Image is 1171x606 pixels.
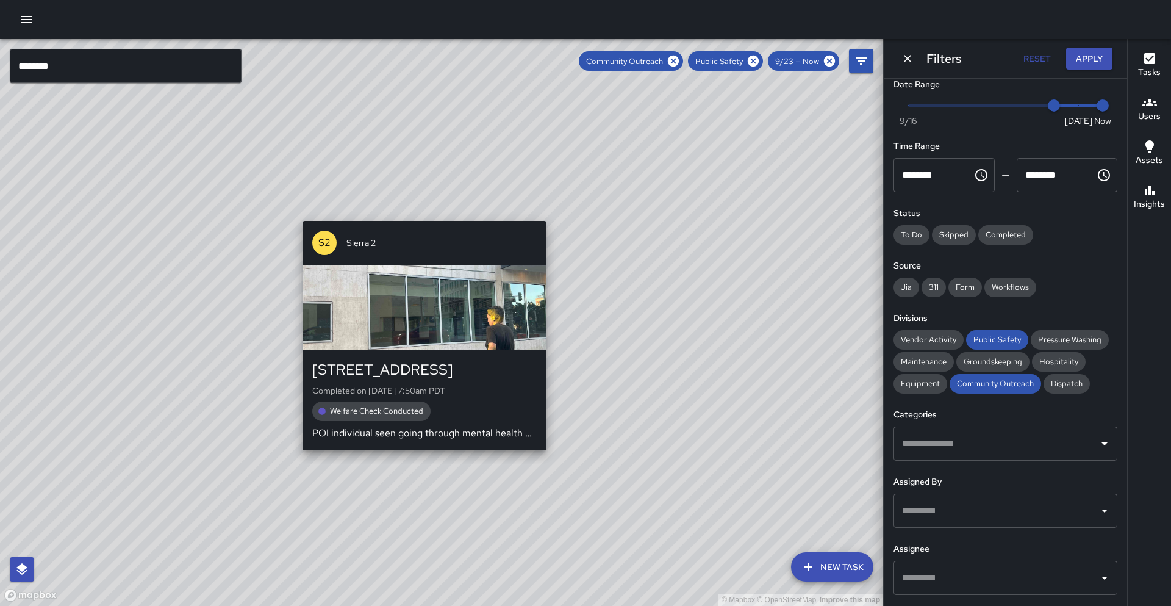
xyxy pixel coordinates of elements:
p: S2 [318,236,331,250]
div: Equipment [893,374,947,394]
button: Reset [1017,48,1056,70]
h6: Tasks [1138,66,1161,79]
span: Skipped [932,229,976,240]
button: Open [1096,435,1113,452]
span: To Do [893,229,929,240]
div: Pressure Washing [1031,330,1109,350]
h6: Assigned By [893,475,1117,489]
h6: Categories [893,408,1117,422]
span: Jia [893,282,919,292]
div: Jia [893,278,919,297]
span: Community Outreach [950,378,1041,389]
span: 9/16 [900,115,917,127]
button: Open [1096,569,1113,586]
div: Groundskeeping [956,352,1030,372]
button: Choose time, selected time is 12:00 AM [969,163,994,187]
span: Welfare Check Conducted [323,406,431,416]
button: New Task [791,552,873,582]
span: Now [1094,115,1111,127]
button: Open [1096,502,1113,519]
span: Community Outreach [579,56,670,67]
span: Hospitality [1032,356,1086,367]
h6: Users [1138,110,1161,123]
div: Community Outreach [579,51,683,71]
h6: Assignee [893,543,1117,556]
div: Maintenance [893,352,954,372]
span: Workflows [984,282,1036,292]
span: Pressure Washing [1031,334,1109,345]
p: Completed on [DATE] 7:50am PDT [312,384,537,397]
span: Dispatch [1044,378,1090,389]
span: Completed [978,229,1033,240]
h6: Divisions [893,312,1117,325]
div: Vendor Activity [893,330,964,350]
h6: Source [893,259,1117,273]
button: Filters [849,49,873,73]
p: POI individual seen going through mental health break down. Trying get inside businesses Get in t... [312,426,537,441]
button: S2Sierra 2[STREET_ADDRESS]Completed on [DATE] 7:50am PDTWelfare Check ConductedPOI individual see... [303,221,546,450]
span: Groundskeeping [956,356,1030,367]
h6: Status [893,207,1117,220]
div: Hospitality [1032,352,1086,372]
h6: Date Range [893,78,1117,92]
div: Form [948,278,982,297]
span: 9/23 — Now [768,56,826,67]
div: Workflows [984,278,1036,297]
button: Apply [1066,48,1112,70]
h6: Time Range [893,140,1117,153]
div: Completed [978,225,1033,245]
h6: Assets [1136,154,1163,167]
button: Dismiss [898,49,917,68]
button: Tasks [1128,44,1171,88]
div: Public Safety [688,51,763,71]
span: Public Safety [966,334,1028,345]
div: Dispatch [1044,374,1090,394]
span: Maintenance [893,356,954,367]
div: 9/23 — Now [768,51,839,71]
span: Form [948,282,982,292]
button: Assets [1128,132,1171,176]
h6: Insights [1134,198,1165,211]
span: Public Safety [688,56,750,67]
button: Users [1128,88,1171,132]
span: 311 [922,282,946,292]
h6: Filters [926,49,961,68]
button: Insights [1128,176,1171,220]
span: Sierra 2 [346,237,537,249]
div: [STREET_ADDRESS] [312,360,537,380]
div: To Do [893,225,929,245]
div: Skipped [932,225,976,245]
span: Equipment [893,378,947,389]
div: Public Safety [966,330,1028,350]
span: Vendor Activity [893,334,964,345]
div: 311 [922,278,946,297]
div: Community Outreach [950,374,1041,394]
span: [DATE] [1065,115,1092,127]
button: Choose time, selected time is 11:59 PM [1092,163,1116,187]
